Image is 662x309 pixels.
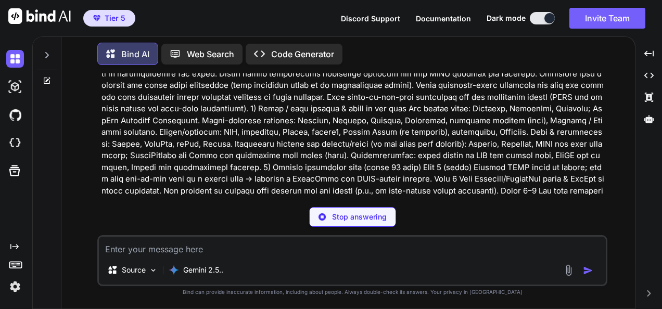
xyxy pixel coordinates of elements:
img: githubDark [6,106,24,124]
span: Documentation [416,14,471,23]
img: cloudideIcon [6,134,24,152]
p: Web Search [187,48,234,60]
img: premium [93,15,100,21]
p: Bind AI [121,48,149,60]
button: Discord Support [341,13,400,24]
p: Source [122,265,146,275]
p: Stop answering [332,212,387,222]
img: darkAi-studio [6,78,24,96]
button: Documentation [416,13,471,24]
img: attachment [563,264,575,276]
img: Pick Models [149,266,158,275]
button: Invite Team [569,8,645,29]
img: Gemini 2.5 Pro [169,265,179,275]
span: Discord Support [341,14,400,23]
span: Dark mode [487,13,526,23]
span: Tier 5 [105,13,125,23]
button: premiumTier 5 [83,10,135,27]
img: icon [583,265,593,276]
p: Bind can provide inaccurate information, including about people. Always double-check its answers.... [97,288,607,296]
img: Bind AI [8,8,71,24]
p: Gemini 2.5.. [183,265,223,275]
img: settings [6,278,24,295]
img: darkChat [6,50,24,68]
p: Code Generator [271,48,334,60]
